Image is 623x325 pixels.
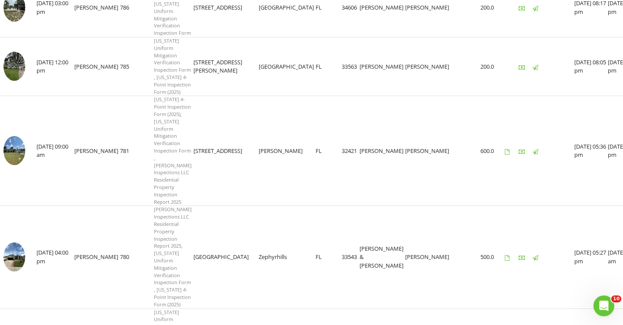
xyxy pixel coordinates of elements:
[316,96,342,206] td: FL
[120,96,154,206] td: 781
[3,52,25,81] img: 9352231%2Fcover_photos%2FFJ98s9BPmw0xkgdTufi7%2Fsmall.jpeg
[37,206,74,308] td: [DATE] 04:00 pm
[3,136,25,165] img: 9314918%2Fcover_photos%2F1n1oCYhLfn7PCfA8cUzT%2Fsmall.jpeg
[342,37,360,96] td: 33563
[154,37,191,95] span: [US_STATE] Uniform Mitigation Verification Inspection Form , [US_STATE] 4-Point Inspection Form (...
[154,96,192,205] span: [US_STATE] 4-Point Inspection Form (2025), [US_STATE] Uniform Mitigation Verification Inspection ...
[193,37,259,96] td: [STREET_ADDRESS][PERSON_NAME]
[193,96,259,206] td: [STREET_ADDRESS]
[360,37,405,96] td: [PERSON_NAME]
[360,206,405,308] td: [PERSON_NAME] & [PERSON_NAME]
[405,37,451,96] td: [PERSON_NAME]
[480,37,505,96] td: 200.0
[593,295,614,316] iframe: Intercom live chat
[37,37,74,96] td: [DATE] 12:00 pm
[405,206,451,308] td: [PERSON_NAME]
[574,37,608,96] td: [DATE] 08:05 pm
[74,96,120,206] td: [PERSON_NAME]
[342,206,360,308] td: 33543
[259,96,316,206] td: [PERSON_NAME]
[120,206,154,308] td: 780
[405,96,451,206] td: [PERSON_NAME]
[3,242,25,272] img: 9314860%2Fcover_photos%2F8gtNdHTPLpkTN4Fyc2t2%2Fsmall.jpeg
[316,37,342,96] td: FL
[259,206,316,308] td: Zephyrhills
[193,206,259,308] td: [GEOGRAPHIC_DATA]
[120,37,154,96] td: 785
[574,206,608,308] td: [DATE] 05:27 pm
[316,206,342,308] td: FL
[37,96,74,206] td: [DATE] 09:00 am
[360,96,405,206] td: [PERSON_NAME]
[574,96,608,206] td: [DATE] 05:36 pm
[342,96,360,206] td: 32421
[259,37,316,96] td: [GEOGRAPHIC_DATA]
[74,37,120,96] td: [PERSON_NAME]
[74,206,120,308] td: [PERSON_NAME]
[154,206,192,307] span: [PERSON_NAME] Inspections LLC Residential Property Inspection Report 2025, [US_STATE] Uniform Mit...
[611,295,621,302] span: 10
[480,96,505,206] td: 600.0
[480,206,505,308] td: 500.0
